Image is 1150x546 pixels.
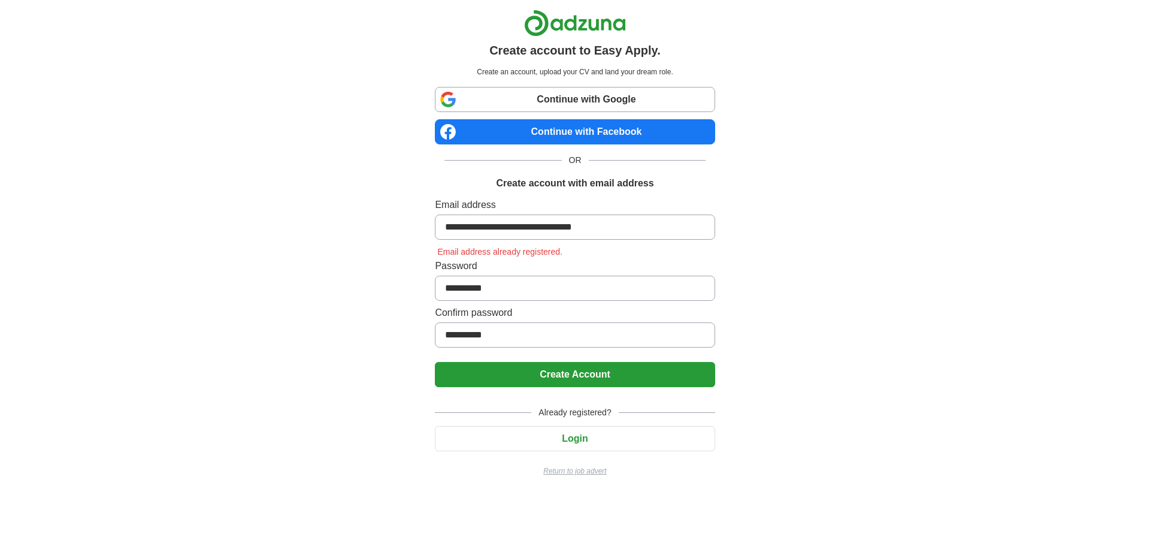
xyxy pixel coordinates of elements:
button: Create Account [435,362,715,387]
a: Login [435,433,715,444]
span: OR [562,154,589,167]
label: Password [435,259,715,273]
a: Continue with Google [435,87,715,112]
span: Already registered? [531,406,618,419]
label: Email address [435,198,715,212]
button: Login [435,426,715,451]
h1: Create account with email address [496,176,653,191]
h1: Create account to Easy Apply. [489,41,661,59]
p: Create an account, upload your CV and land your dream role. [437,67,712,77]
label: Confirm password [435,306,715,320]
img: Adzuna logo [524,10,626,37]
a: Return to job advert [435,466,715,476]
a: Continue with Facebook [435,119,715,144]
span: Email address already registered. [435,247,565,257]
